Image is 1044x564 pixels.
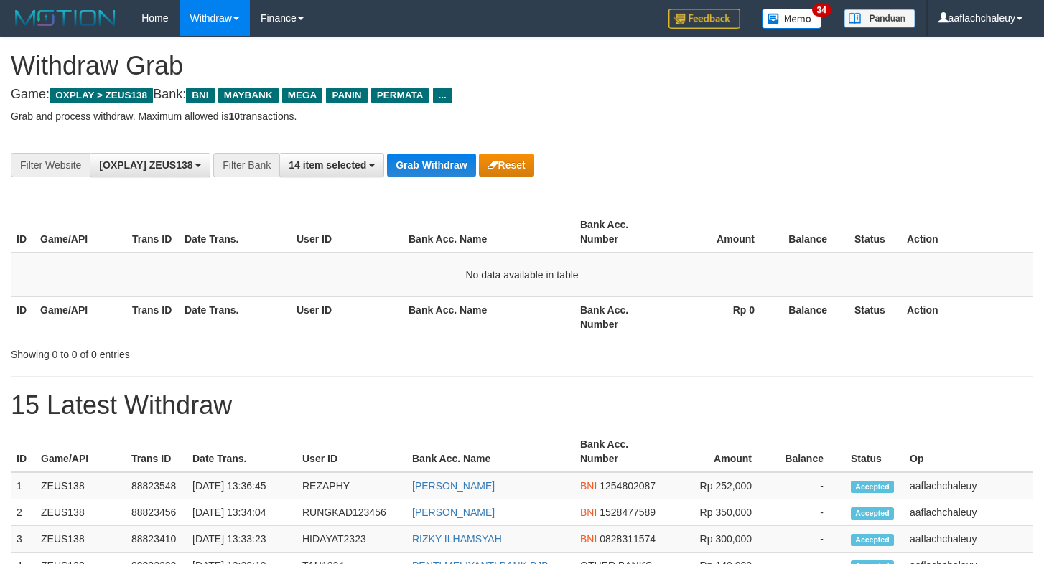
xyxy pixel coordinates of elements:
span: 14 item selected [289,159,366,171]
h4: Game: Bank: [11,88,1033,102]
span: Copy 1528477589 to clipboard [600,507,656,518]
div: Filter Website [11,153,90,177]
td: 1 [11,472,35,499]
a: [PERSON_NAME] [412,480,495,492]
th: Game/API [34,212,126,253]
td: Rp 300,000 [666,526,773,553]
th: ID [11,212,34,253]
td: RUNGKAD123456 [297,499,406,526]
th: Game/API [35,431,126,472]
th: Amount [666,431,773,472]
th: Op [904,431,1033,472]
div: Showing 0 to 0 of 0 entries [11,342,424,362]
td: [DATE] 13:33:23 [187,526,297,553]
th: Status [849,296,901,337]
td: - [773,526,845,553]
td: 3 [11,526,35,553]
span: MEGA [282,88,323,103]
th: Amount [666,212,776,253]
td: 88823548 [126,472,187,499]
td: 2 [11,499,35,526]
th: ID [11,296,34,337]
span: MAYBANK [218,88,279,103]
th: Bank Acc. Name [406,431,574,472]
th: ID [11,431,35,472]
td: Rp 350,000 [666,499,773,526]
th: Bank Acc. Number [574,296,666,337]
button: 14 item selected [279,153,384,177]
th: Action [901,212,1033,253]
img: Button%20Memo.svg [762,9,822,29]
h1: Withdraw Grab [11,52,1033,80]
th: Rp 0 [666,296,776,337]
td: [DATE] 13:36:45 [187,472,297,499]
td: aaflachchaleuy [904,526,1033,553]
span: 34 [812,4,831,17]
span: Copy 0828311574 to clipboard [600,533,656,545]
img: Feedback.jpg [668,9,740,29]
span: Accepted [851,481,894,493]
td: aaflachchaleuy [904,472,1033,499]
img: panduan.png [844,9,915,28]
a: [PERSON_NAME] [412,507,495,518]
td: ZEUS138 [35,472,126,499]
th: User ID [297,431,406,472]
span: BNI [580,507,597,518]
th: Trans ID [126,212,179,253]
button: Grab Withdraw [387,154,475,177]
th: Date Trans. [179,212,291,253]
span: BNI [580,533,597,545]
td: No data available in table [11,253,1033,297]
th: Trans ID [126,296,179,337]
td: Rp 252,000 [666,472,773,499]
span: PANIN [326,88,367,103]
th: Status [845,431,904,472]
td: 88823410 [126,526,187,553]
th: Balance [776,296,849,337]
th: Bank Acc. Name [403,212,574,253]
th: Status [849,212,901,253]
span: Accepted [851,507,894,520]
th: Bank Acc. Number [574,212,666,253]
span: PERMATA [371,88,429,103]
td: [DATE] 13:34:04 [187,499,297,526]
button: [OXPLAY] ZEUS138 [90,153,210,177]
p: Grab and process withdraw. Maximum allowed is transactions. [11,109,1033,123]
th: Bank Acc. Number [574,431,666,472]
td: - [773,499,845,526]
th: Trans ID [126,431,187,472]
th: Balance [773,431,845,472]
span: BNI [580,480,597,492]
span: BNI [186,88,214,103]
th: User ID [291,296,403,337]
span: Accepted [851,534,894,546]
td: aaflachchaleuy [904,499,1033,526]
th: Bank Acc. Name [403,296,574,337]
td: HIDAYAT2323 [297,526,406,553]
img: MOTION_logo.png [11,7,120,29]
span: ... [433,88,452,103]
a: RIZKY ILHAMSYAH [412,533,502,545]
th: Game/API [34,296,126,337]
h1: 15 Latest Withdraw [11,391,1033,420]
th: Date Trans. [187,431,297,472]
td: REZAPHY [297,472,406,499]
th: Action [901,296,1033,337]
td: ZEUS138 [35,526,126,553]
button: Reset [479,154,534,177]
td: ZEUS138 [35,499,126,526]
strong: 10 [228,111,240,122]
th: Balance [776,212,849,253]
td: 88823456 [126,499,187,526]
th: Date Trans. [179,296,291,337]
div: Filter Bank [213,153,279,177]
td: - [773,472,845,499]
th: User ID [291,212,403,253]
span: [OXPLAY] ZEUS138 [99,159,192,171]
span: Copy 1254802087 to clipboard [600,480,656,492]
span: OXPLAY > ZEUS138 [50,88,153,103]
